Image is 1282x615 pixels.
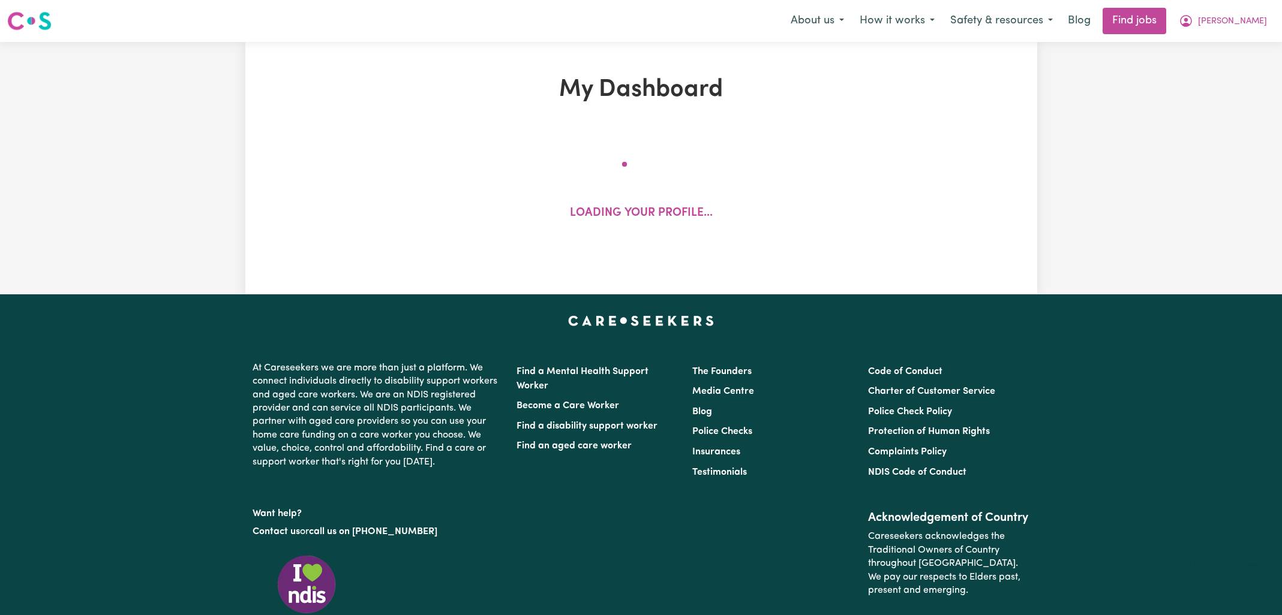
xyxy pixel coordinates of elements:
[868,511,1029,525] h2: Acknowledgement of Country
[868,525,1029,602] p: Careseekers acknowledges the Traditional Owners of Country throughout [GEOGRAPHIC_DATA]. We pay o...
[253,520,502,543] p: or
[852,8,942,34] button: How it works
[7,7,52,35] a: Careseekers logo
[1170,538,1194,562] iframe: Close message
[1198,15,1267,28] span: [PERSON_NAME]
[570,205,713,222] p: Loading your profile...
[517,441,632,451] a: Find an aged care worker
[253,357,502,474] p: At Careseekers we are more than just a platform. We connect individuals directly to disability su...
[692,387,754,396] a: Media Centre
[868,427,990,436] a: Protection of Human Rights
[868,447,947,457] a: Complaints Policy
[517,421,657,431] a: Find a disability support worker
[692,367,752,376] a: The Founders
[385,76,898,104] h1: My Dashboard
[1061,8,1098,34] a: Blog
[868,367,942,376] a: Code of Conduct
[692,468,747,477] a: Testimonials
[942,8,1061,34] button: Safety & resources
[783,8,852,34] button: About us
[868,387,995,396] a: Charter of Customer Service
[309,527,437,536] a: call us on [PHONE_NUMBER]
[692,407,712,417] a: Blog
[253,502,502,520] p: Want help?
[692,427,752,436] a: Police Checks
[517,367,648,391] a: Find a Mental Health Support Worker
[1234,567,1272,605] iframe: Button to launch messaging window
[868,468,966,477] a: NDIS Code of Conduct
[517,401,619,411] a: Become a Care Worker
[1171,8,1275,34] button: My Account
[253,527,300,536] a: Contact us
[692,447,740,457] a: Insurances
[7,10,52,32] img: Careseekers logo
[1103,8,1166,34] a: Find jobs
[568,316,714,325] a: Careseekers home page
[868,407,952,417] a: Police Check Policy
